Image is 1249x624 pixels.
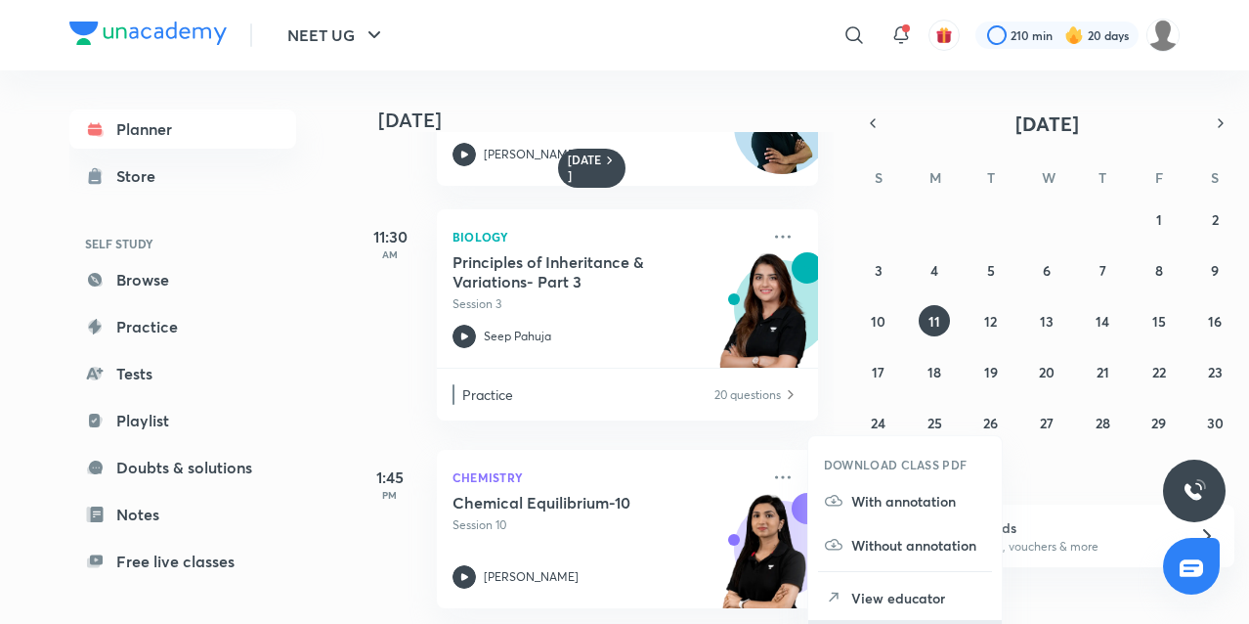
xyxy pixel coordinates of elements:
[1155,261,1163,280] abbr: August 8, 2025
[1151,414,1166,432] abbr: August 29, 2025
[1087,305,1118,336] button: August 14, 2025
[851,535,986,556] p: Without annotation
[452,295,759,313] p: Session 3
[735,89,829,183] img: Avatar
[1042,168,1055,187] abbr: Wednesday
[1087,356,1118,387] button: August 21, 2025
[462,384,712,405] p: Practice
[929,168,941,187] abbr: Monday
[1031,407,1062,438] button: August 27, 2025
[975,356,1007,387] button: August 19, 2025
[1207,414,1224,432] abbr: August 30, 2025
[484,568,579,586] p: [PERSON_NAME]
[1031,254,1062,286] button: August 6, 2025
[934,517,1175,538] h6: Refer friends
[875,168,883,187] abbr: Sunday
[851,491,986,512] p: With annotation
[1152,363,1166,381] abbr: August 22, 2025
[975,254,1007,286] button: August 5, 2025
[1087,407,1118,438] button: August 28, 2025
[69,354,296,393] a: Tests
[351,489,429,501] p: PM
[1031,305,1062,336] button: August 13, 2025
[69,448,296,487] a: Doubts & solutions
[1096,312,1109,331] abbr: August 14, 2025
[69,307,296,346] a: Practice
[69,227,296,260] h6: SELF STUDY
[452,516,759,534] p: Session 10
[1143,356,1175,387] button: August 22, 2025
[116,164,167,188] div: Store
[568,153,602,184] h6: [DATE]
[1199,407,1230,438] button: August 30, 2025
[935,26,953,44] img: avatar
[871,312,885,331] abbr: August 10, 2025
[452,225,759,248] p: Biology
[975,407,1007,438] button: August 26, 2025
[484,146,579,163] p: [PERSON_NAME]
[863,254,894,286] button: August 3, 2025
[1183,479,1206,503] img: ttu
[1156,210,1162,229] abbr: August 1, 2025
[987,168,995,187] abbr: Tuesday
[69,542,296,581] a: Free live classes
[984,363,998,381] abbr: August 19, 2025
[1155,168,1163,187] abbr: Friday
[928,20,960,51] button: avatar
[919,305,950,336] button: August 11, 2025
[1096,414,1110,432] abbr: August 28, 2025
[714,384,781,405] p: 20 questions
[1087,254,1118,286] button: August 7, 2025
[1212,210,1219,229] abbr: August 2, 2025
[1152,312,1166,331] abbr: August 15, 2025
[863,356,894,387] button: August 17, 2025
[930,261,938,280] abbr: August 4, 2025
[983,414,998,432] abbr: August 26, 2025
[711,252,818,387] img: unacademy
[1039,363,1055,381] abbr: August 20, 2025
[378,109,838,132] h4: [DATE]
[1199,203,1230,235] button: August 2, 2025
[1015,111,1079,137] span: [DATE]
[1064,25,1084,45] img: streak
[351,225,429,248] h5: 11:30
[1208,312,1222,331] abbr: August 16, 2025
[783,384,798,405] img: Practice available
[452,493,696,513] h5: Chemical Equilibrium-10
[1208,363,1223,381] abbr: August 23, 2025
[484,328,551,345] p: Seep Pahuja
[919,356,950,387] button: August 18, 2025
[1199,305,1230,336] button: August 16, 2025
[1040,414,1054,432] abbr: August 27, 2025
[984,312,997,331] abbr: August 12, 2025
[987,261,995,280] abbr: August 5, 2025
[69,22,227,50] a: Company Logo
[863,305,894,336] button: August 10, 2025
[927,363,941,381] abbr: August 18, 2025
[1043,261,1051,280] abbr: August 6, 2025
[69,110,296,149] a: Planner
[69,22,227,45] img: Company Logo
[351,466,429,489] h5: 1:45
[69,495,296,534] a: Notes
[886,110,1207,137] button: [DATE]
[1143,305,1175,336] button: August 15, 2025
[1031,356,1062,387] button: August 20, 2025
[1143,407,1175,438] button: August 29, 2025
[1040,312,1054,331] abbr: August 13, 2025
[919,407,950,438] button: August 25, 2025
[927,414,942,432] abbr: August 25, 2025
[452,252,696,291] h5: Principles of Inheritance & Variations- Part 3
[851,588,986,608] p: View educator
[1143,203,1175,235] button: August 1, 2025
[1211,261,1219,280] abbr: August 9, 2025
[863,407,894,438] button: August 24, 2025
[69,260,296,299] a: Browse
[1097,363,1109,381] abbr: August 21, 2025
[452,466,759,489] p: Chemistry
[1146,19,1180,52] img: Disha C
[875,261,883,280] abbr: August 3, 2025
[824,456,968,473] h6: DOWNLOAD CLASS PDF
[1098,168,1106,187] abbr: Thursday
[872,363,884,381] abbr: August 17, 2025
